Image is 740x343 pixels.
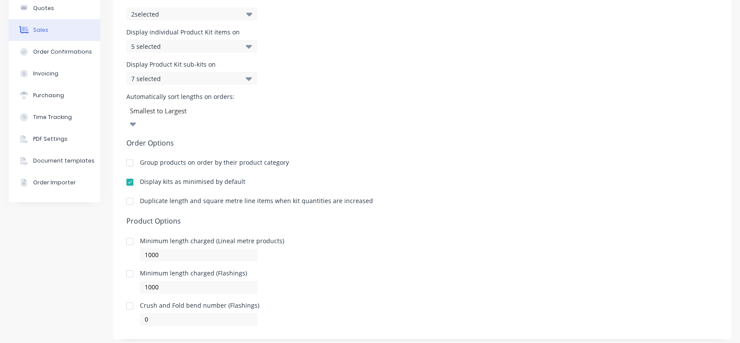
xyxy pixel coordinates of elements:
div: Order Importer [33,179,76,187]
div: Group products on order by their product category [140,160,289,166]
div: Automatically sort lengths on orders: [126,94,257,100]
div: Invoicing [33,70,58,78]
button: Order Confirmations [9,41,100,63]
button: Purchasing [9,85,100,106]
div: Purchasing [33,92,64,99]
div: Display kits as minimised by default [140,179,245,185]
div: 7 selected [131,74,234,83]
div: PDF Settings [33,135,68,143]
div: Crush and Fold bend number (Flashings) [140,302,259,309]
div: Document templates [33,157,95,165]
div: Duplicate length and square metre line items when kit quantities are increased [140,198,373,204]
h5: Product Options [126,217,718,225]
div: 5 selected [131,42,234,51]
button: Sales [9,19,100,41]
h5: Order Options [126,139,718,147]
button: Document templates [9,150,100,172]
button: Invoicing [9,63,100,85]
button: Time Tracking [9,106,100,128]
div: Minimum length charged (Flashings) [140,270,258,276]
div: Time Tracking [33,113,72,121]
div: Quotes [33,4,54,12]
div: Display Product Kit sub-kits on [126,61,257,68]
div: Minimum length charged (Lineal metre products) [140,238,284,244]
button: 2selected [126,7,257,20]
div: Sales [33,26,48,34]
button: Order Importer [9,172,100,194]
button: PDF Settings [9,128,100,150]
div: Order Confirmations [33,48,92,56]
div: Display individual Product Kit items on [126,29,257,35]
